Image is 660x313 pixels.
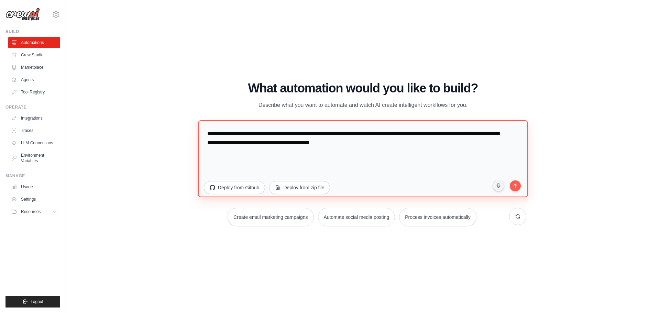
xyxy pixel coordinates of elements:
button: Create email marketing campaigns [228,208,313,226]
div: Build [5,29,60,34]
img: Logo [5,8,40,21]
a: Environment Variables [8,150,60,166]
a: Crew Studio [8,49,60,60]
button: Automate social media posting [318,208,395,226]
h1: What automation would you like to build? [200,81,526,95]
button: Logout [5,296,60,308]
span: Resources [21,209,41,214]
button: Process invoices automatically [399,208,476,226]
button: Deploy from Github [204,181,265,194]
a: Traces [8,125,60,136]
a: Integrations [8,113,60,124]
button: Resources [8,206,60,217]
div: Manage [5,173,60,179]
button: Deploy from zip file [269,181,330,194]
div: Operate [5,104,60,110]
a: Marketplace [8,62,60,73]
a: Tool Registry [8,87,60,98]
a: Automations [8,37,60,48]
a: Usage [8,181,60,192]
a: Settings [8,194,60,205]
span: Logout [31,299,43,304]
iframe: Chat Widget [626,280,660,313]
a: LLM Connections [8,137,60,148]
a: Agents [8,74,60,85]
p: Describe what you want to automate and watch AI create intelligent workflows for you. [247,101,478,110]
